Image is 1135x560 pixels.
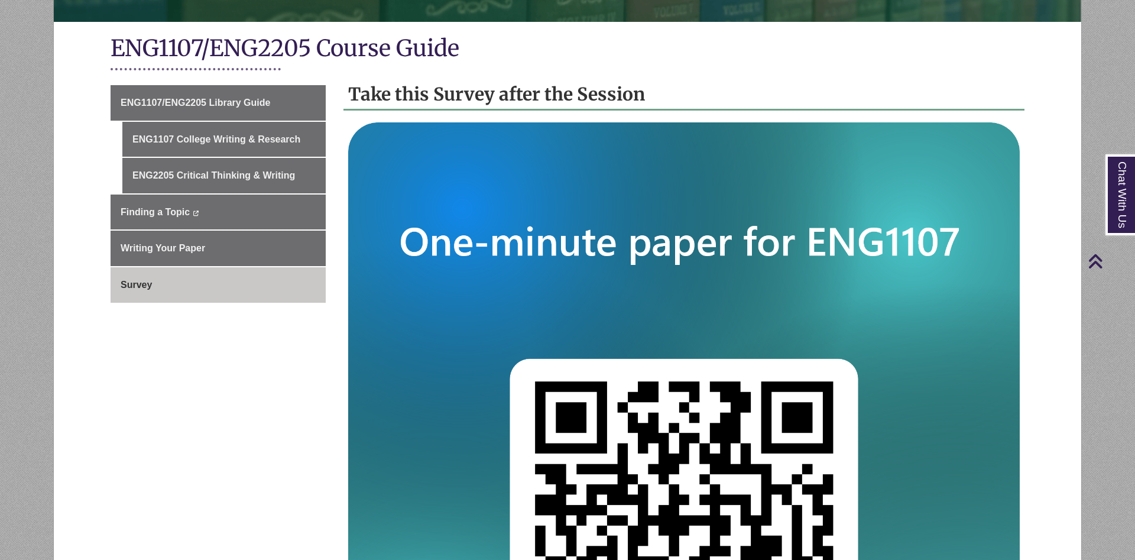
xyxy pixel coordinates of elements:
a: ENG1107/ENG2205 Library Guide [111,85,326,121]
a: Back to Top [1088,253,1132,269]
span: Writing Your Paper [121,243,205,253]
span: Survey [121,280,152,290]
span: Finding a Topic [121,207,190,217]
span: ENG1107/ENG2205 Library Guide [121,98,270,108]
h1: ENG1107/ENG2205 Course Guide [111,34,1024,65]
h2: Take this Survey after the Session [343,79,1024,111]
a: Survey [111,267,326,303]
a: ENG1107 College Writing & Research [122,122,326,157]
i: This link opens in a new window [192,211,199,216]
a: Writing Your Paper [111,231,326,266]
a: Finding a Topic [111,195,326,230]
a: ENG2205 Critical Thinking & Writing [122,158,326,193]
div: Guide Page Menu [111,85,326,303]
